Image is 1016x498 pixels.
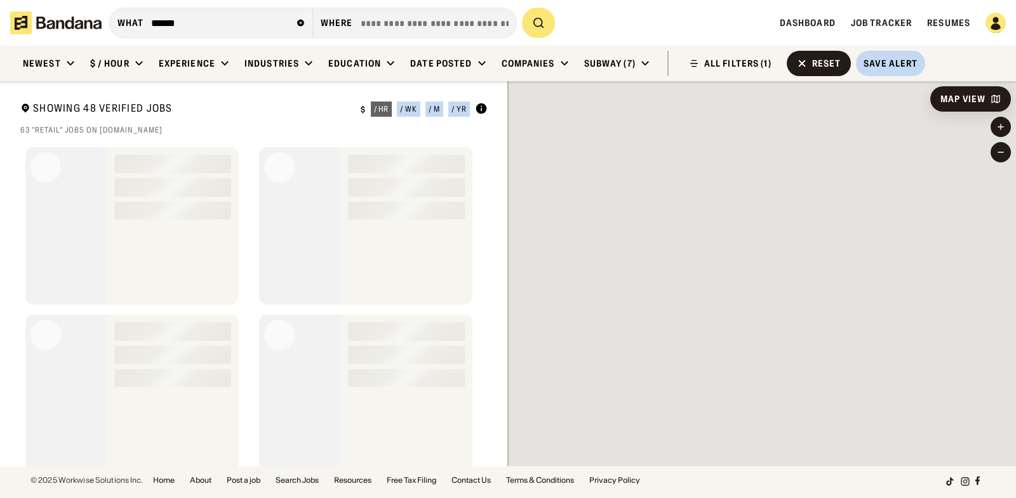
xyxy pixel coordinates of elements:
[190,476,211,484] a: About
[10,11,102,34] img: Bandana logotype
[704,59,772,68] div: ALL FILTERS (1)
[451,476,491,484] a: Contact Us
[502,58,555,69] div: Companies
[23,58,61,69] div: Newest
[940,95,986,103] div: Map View
[328,58,381,69] div: Education
[153,476,175,484] a: Home
[812,59,841,68] div: Reset
[451,105,467,113] div: / yr
[927,17,970,29] a: Resumes
[227,476,260,484] a: Post a job
[429,105,440,113] div: / m
[410,58,472,69] div: Date Posted
[864,58,918,69] div: Save Alert
[117,17,144,29] div: what
[159,58,215,69] div: Experience
[20,142,488,466] div: grid
[400,105,417,113] div: / wk
[584,58,636,69] div: Subway (7)
[506,476,574,484] a: Terms & Conditions
[589,476,640,484] a: Privacy Policy
[851,17,912,29] a: Job Tracker
[387,476,436,484] a: Free Tax Filing
[20,102,351,117] div: Showing 48 Verified Jobs
[244,58,299,69] div: Industries
[374,105,389,113] div: / hr
[276,476,319,484] a: Search Jobs
[321,17,353,29] div: Where
[780,17,836,29] a: Dashboard
[334,476,371,484] a: Resources
[20,125,488,135] div: 63 "Retail" jobs on [DOMAIN_NAME]
[30,476,143,484] div: © 2025 Workwise Solutions Inc.
[90,58,130,69] div: $ / hour
[361,105,366,115] div: $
